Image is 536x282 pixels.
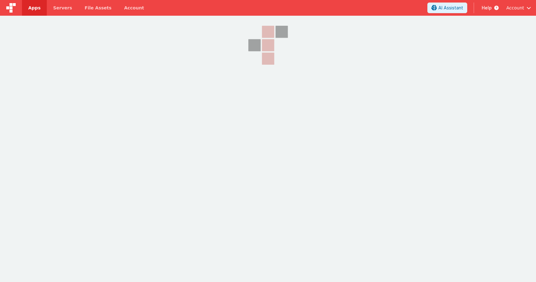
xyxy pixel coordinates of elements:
[482,5,492,11] span: Help
[53,5,72,11] span: Servers
[28,5,41,11] span: Apps
[506,5,531,11] button: Account
[427,3,467,13] button: AI Assistant
[506,5,524,11] span: Account
[85,5,112,11] span: File Assets
[438,5,463,11] span: AI Assistant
